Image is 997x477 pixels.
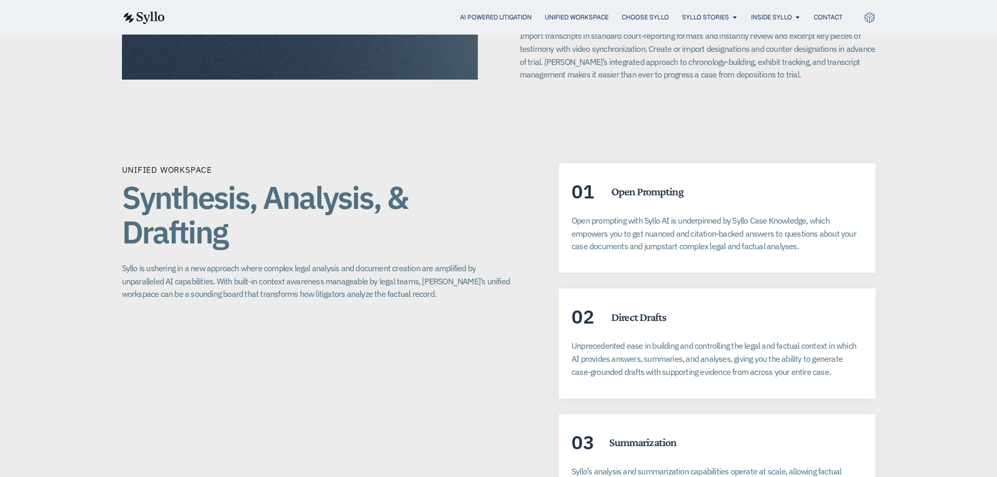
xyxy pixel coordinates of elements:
p: Unprecedented ease in building and controlling the legal and factual context in which AI provides... [572,339,862,378]
p: Unified Workspace [122,163,518,176]
h5: Direct Drafts [611,310,667,324]
a: Unified Workspace [545,13,609,22]
nav: Menu [186,13,843,23]
span: 01 [572,179,595,204]
a: Syllo Stories [682,13,729,22]
h1: Synthesis, Analysis, & Drafting [122,180,518,249]
p: Open prompting with Syllo AI is underpinned by Syllo Case Knowledge, which empowers you to get nu... [572,214,862,253]
div: Menu Toggle [186,13,843,23]
span: 03 [572,430,595,454]
img: syllo [122,12,165,24]
a: Choose Syllo [622,13,669,22]
p: Syllo is ushering in a new approach where complex legal analysis and document creation are amplif... [122,262,518,301]
a: AI Powered Litigation [460,13,532,22]
span: 02 [572,304,595,329]
h5: Open Prompting [611,185,684,198]
h5: Summarization​ [609,436,677,449]
a: Inside Syllo [751,13,792,22]
p: Manage transcripts and related content, including exhibits, audio, and video, in one unified inte... [520,17,876,81]
a: Contact [814,13,843,22]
